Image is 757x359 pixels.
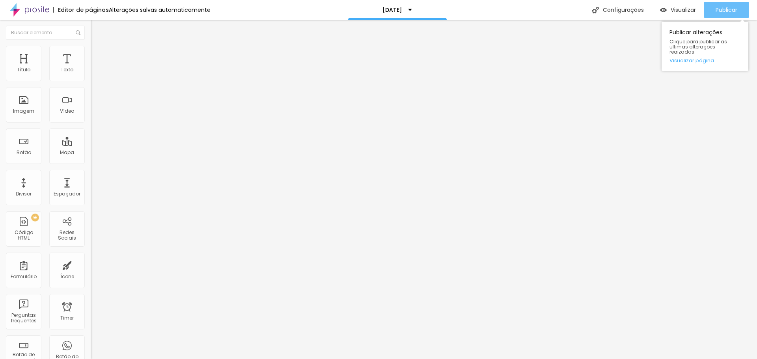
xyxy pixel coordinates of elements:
p: [DATE] [382,7,402,13]
div: Imagem [13,108,34,114]
div: Publicar alterações [662,22,748,71]
div: Espaçador [54,191,80,197]
button: Visualizar [652,2,704,18]
img: view-1.svg [660,7,667,13]
div: Timer [60,315,74,321]
div: Redes Sociais [51,230,82,241]
div: Mapa [60,150,74,155]
div: Divisor [16,191,32,197]
a: Visualizar página [669,58,740,63]
span: Publicar [716,7,737,13]
img: Icone [592,7,599,13]
div: Ícone [60,274,74,279]
span: Visualizar [671,7,696,13]
div: Texto [61,67,73,73]
input: Buscar elemento [6,26,85,40]
img: Icone [76,30,80,35]
span: Clique para publicar as ultimas alterações reaizadas [669,39,740,55]
div: Alterações salvas automaticamente [109,7,211,13]
div: Código HTML [8,230,39,241]
div: Título [17,67,30,73]
iframe: Editor [91,20,757,359]
div: Vídeo [60,108,74,114]
div: Botão [17,150,31,155]
div: Perguntas frequentes [8,312,39,324]
button: Publicar [704,2,749,18]
div: Formulário [11,274,37,279]
div: Editor de páginas [53,7,109,13]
